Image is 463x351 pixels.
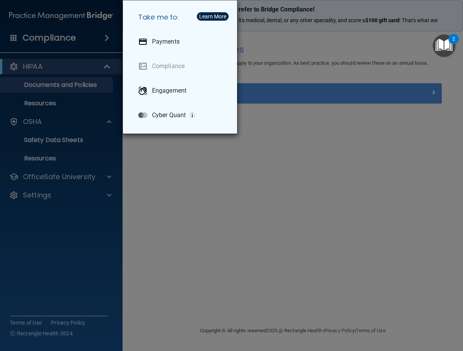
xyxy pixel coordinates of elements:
[132,31,231,52] a: Payments
[132,104,231,126] a: Cyber Quant
[132,7,231,28] h5: Take me to:
[197,12,229,21] button: Learn More
[452,39,455,49] div: 2
[152,87,187,95] p: Engagement
[132,80,231,101] a: Engagement
[433,34,455,57] button: Open Resource Center, 2 new notifications
[152,111,186,119] p: Cyber Quant
[152,38,180,46] p: Payments
[132,56,231,77] a: Compliance
[199,14,226,19] div: Learn More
